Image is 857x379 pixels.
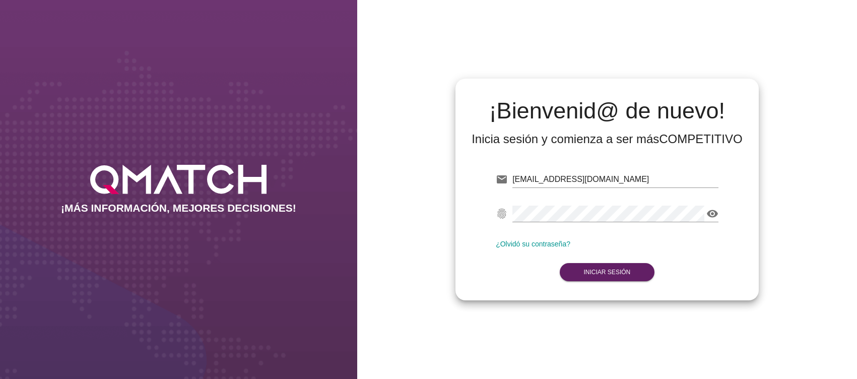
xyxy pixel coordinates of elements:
[584,269,631,276] strong: Iniciar Sesión
[496,173,508,185] i: email
[472,131,743,147] div: Inicia sesión y comienza a ser más
[706,208,718,220] i: visibility
[560,263,655,281] button: Iniciar Sesión
[61,202,296,214] h2: ¡MÁS INFORMACIÓN, MEJORES DECISIONES!
[512,171,718,187] input: E-mail
[496,208,508,220] i: fingerprint
[496,240,570,248] a: ¿Olvidó su contraseña?
[472,99,743,123] h2: ¡Bienvenid@ de nuevo!
[659,132,742,146] strong: COMPETITIVO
